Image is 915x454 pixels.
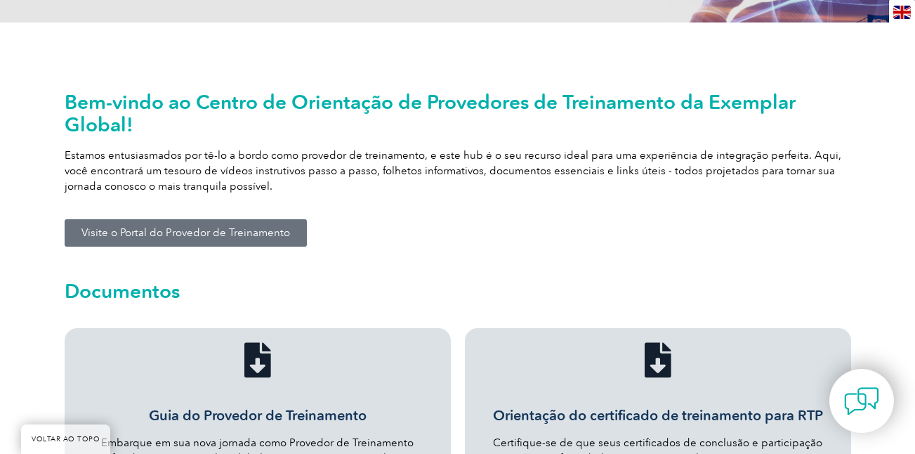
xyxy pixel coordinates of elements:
a: VOLTAR AO TOPO [21,424,110,454]
img: contact-chat.png [844,384,879,419]
img: en [893,6,911,19]
a: Guia do Provedor de Treinamento [240,342,275,377]
h2: Bem-vindo ao Centro de Orientação de Provedores de Treinamento da Exemplar Global! [65,91,851,136]
p: Estamos entusiasmados por tê-lo a bordo como provedor de treinamento, e este hub é o seu recurso ... [65,148,851,194]
a: Orientação do certificado de treinamento para RTP [493,407,823,424]
a: Orientação do certificado de treinamento para RTP [640,342,676,377]
h2: Documentos [65,280,851,302]
a: Visite o Portal do Provedor de Treinamento [65,219,307,247]
span: Visite o Portal do Provedor de Treinamento [81,228,290,238]
a: Guia do Provedor de Treinamento [149,407,367,424]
